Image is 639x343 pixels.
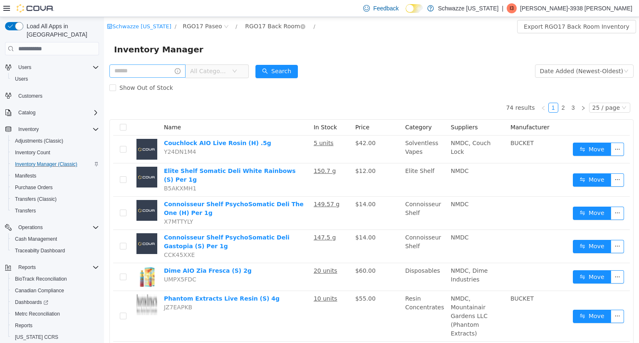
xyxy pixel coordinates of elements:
a: Cash Management [12,234,60,244]
span: $55.00 [251,278,272,285]
p: Schwazze [US_STATE] [438,3,499,13]
li: 74 results [402,86,431,96]
div: Date Added (Newest-Oldest) [436,48,519,60]
button: Inventory [15,124,42,134]
span: Purchase Orders [12,183,99,192]
span: Reports [12,321,99,331]
span: RGO17 Paseo [79,5,118,14]
a: Traceabilty Dashboard [12,246,68,256]
span: Operations [18,224,43,231]
span: Dashboards [12,297,99,307]
span: Manufacturer [406,107,446,114]
button: icon: swapMove [469,223,507,236]
span: Y24DN1M4 [60,131,92,138]
a: Customers [15,91,46,101]
span: Inventory Manager (Classic) [12,159,99,169]
a: icon: shopSchwazze [US_STATE] [3,6,67,12]
a: Reports [12,321,36,331]
span: Traceabilty Dashboard [12,246,99,256]
span: Customers [15,91,99,101]
button: [US_STATE] CCRS [8,331,102,343]
button: Users [2,62,102,73]
a: Inventory Manager (Classic) [12,159,81,169]
span: [US_STATE] CCRS [15,334,58,341]
i: icon: down [520,52,525,57]
span: Users [15,62,99,72]
span: $42.00 [251,123,272,129]
p: [PERSON_NAME]-3938 [PERSON_NAME] [520,3,632,13]
a: Dime AIO Zia Fresca (S) 2g [60,250,148,257]
div: 25 / page [488,86,516,95]
span: NMDC [347,151,365,157]
a: Elite Shelf Somatic Deli White Rainbows (S) Per 1g [60,151,192,166]
p: | [502,3,503,13]
u: 149.57 g [210,184,235,190]
span: BUCKET [406,123,430,129]
button: BioTrack Reconciliation [8,273,102,285]
span: BioTrack Reconciliation [15,276,67,282]
img: Elite Shelf Somatic Deli White Rainbows (S) Per 1g placeholder [32,150,53,170]
span: Washington CCRS [12,332,99,342]
span: Inventory [18,126,39,133]
u: 147.5 g [210,217,232,224]
span: Transfers (Classic) [12,194,99,204]
div: RGO17 Back Room [141,3,196,15]
button: icon: ellipsis [507,190,520,203]
button: icon: ellipsis [507,126,520,139]
span: NMDC, Couch Lock [347,123,387,138]
button: Transfers [8,205,102,217]
span: $12.00 [251,151,272,157]
span: Canadian Compliance [12,286,99,296]
td: Resin Concentrates [298,274,344,325]
button: Customers [2,90,102,102]
span: Catalog [15,108,99,118]
i: icon: close-circle [196,7,201,12]
i: icon: right [477,89,482,94]
a: Metrc Reconciliation [12,309,63,319]
button: Manifests [8,170,102,182]
a: Purchase Orders [12,183,56,192]
button: icon: swapMove [469,253,507,267]
span: NMDC [347,217,365,224]
img: Cova [17,4,54,12]
img: Couchlock AIO Live Rosin (H) .5g placeholder [32,122,53,143]
li: Next Page [474,86,484,96]
a: Dashboards [8,296,102,308]
span: Inventory [15,124,99,134]
span: NMDC, Dime Industries [347,250,384,266]
button: Users [8,73,102,85]
span: BioTrack Reconciliation [12,274,99,284]
button: Reports [2,262,102,273]
span: / [209,6,211,12]
li: 3 [464,86,474,96]
span: X7MTTYLY [60,201,89,208]
span: Load All Apps in [GEOGRAPHIC_DATA] [23,22,99,39]
a: Canadian Compliance [12,286,67,296]
span: Catalog [18,109,35,116]
i: icon: down [518,88,523,94]
span: Price [251,107,265,114]
span: CCK45XXE [60,234,91,241]
u: 5 units [210,123,230,129]
button: Transfers (Classic) [8,193,102,205]
span: Inventory Manager [10,26,104,39]
a: 2 [455,86,464,95]
span: Transfers [12,206,99,216]
button: icon: searchSearch [151,48,194,61]
span: Traceabilty Dashboard [15,247,65,254]
td: Connoisseur Shelf [298,213,344,246]
span: Customers [18,93,42,99]
a: Manifests [12,171,40,181]
button: Operations [2,222,102,233]
a: Transfers (Classic) [12,194,60,204]
span: $60.00 [251,250,272,257]
div: Isaac-3938 Holliday [507,3,517,13]
button: Cash Management [8,233,102,245]
i: icon: left [437,89,442,94]
span: Users [15,76,28,82]
button: Canadian Compliance [8,285,102,296]
button: Inventory Count [8,147,102,158]
a: Connoisseur Shelf PsychoSomatic Deli The One (H) Per 1g [60,184,200,199]
li: Previous Page [434,86,444,96]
